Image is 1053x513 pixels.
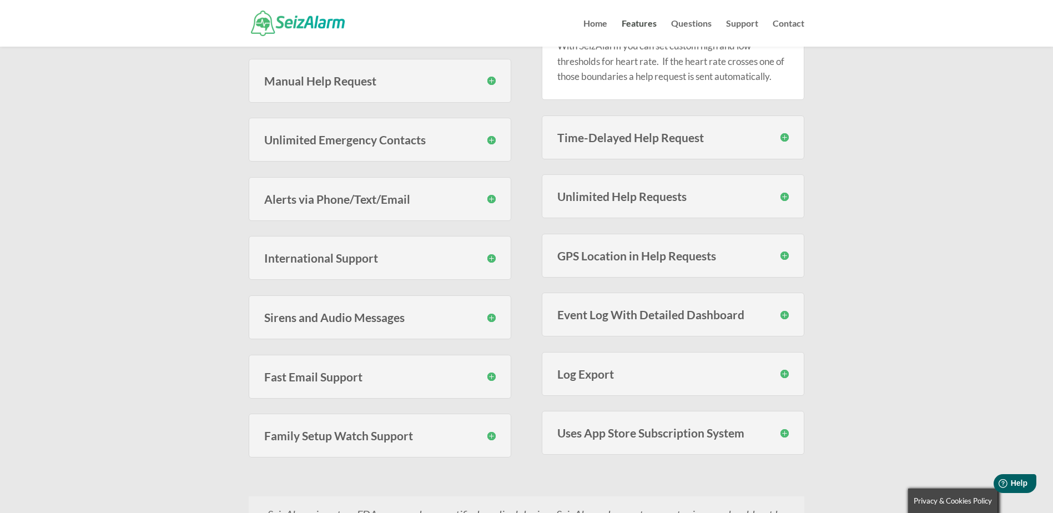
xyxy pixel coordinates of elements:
img: SeizAlarm [251,11,345,36]
iframe: Help widget launcher [954,470,1041,501]
span: Privacy & Cookies Policy [914,496,992,505]
h3: GPS Location in Help Requests [557,250,789,261]
h3: Event Log With Detailed Dashboard [557,309,789,320]
a: Home [583,19,607,47]
h3: Log Export [557,368,789,380]
a: Questions [671,19,712,47]
h3: Sirens and Audio Messages [264,311,496,323]
h3: International Support [264,252,496,264]
a: Features [622,19,657,47]
p: With SeizAlarm you can set custom high and low thresholds for heart rate. If the heart rate cross... [557,38,789,84]
h3: Alerts via Phone/Text/Email [264,193,496,205]
h3: Fast Email Support [264,371,496,383]
a: Support [726,19,758,47]
h3: Uses App Store Subscription System [557,427,789,439]
h3: Family Setup Watch Support [264,430,496,441]
h3: Unlimited Emergency Contacts [264,134,496,145]
a: Contact [773,19,804,47]
h3: Time-Delayed Help Request [557,132,789,143]
h3: Manual Help Request [264,75,496,87]
h3: Unlimited Help Requests [557,190,789,202]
